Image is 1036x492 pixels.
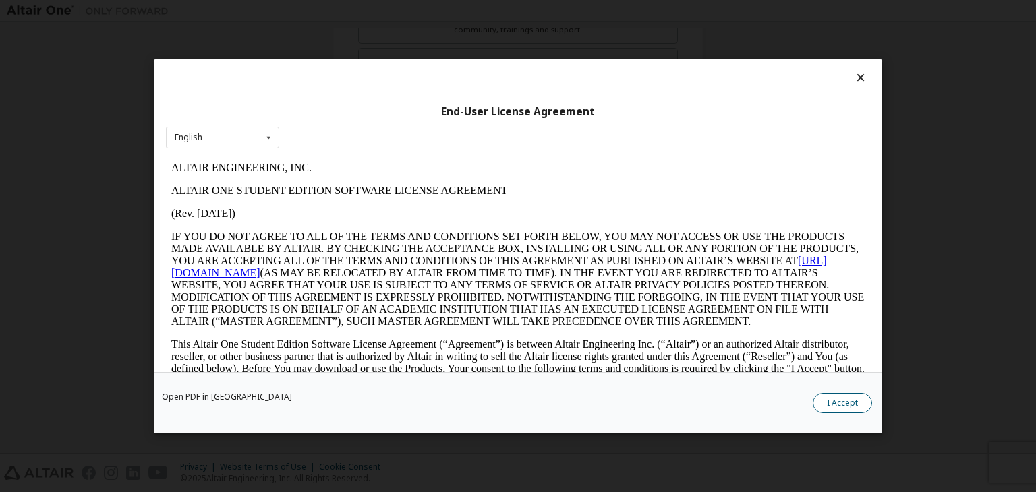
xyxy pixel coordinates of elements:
a: [URL][DOMAIN_NAME] [5,98,661,122]
div: English [175,133,202,142]
p: This Altair One Student Edition Software License Agreement (“Agreement”) is between Altair Engine... [5,182,699,230]
a: Open PDF in [GEOGRAPHIC_DATA] [162,393,292,401]
div: End-User License Agreement [166,104,870,118]
p: IF YOU DO NOT AGREE TO ALL OF THE TERMS AND CONDITIONS SET FORTH BELOW, YOU MAY NOT ACCESS OR USE... [5,74,699,171]
button: I Accept [813,393,872,413]
p: ALTAIR ENGINEERING, INC. [5,5,699,18]
p: ALTAIR ONE STUDENT EDITION SOFTWARE LICENSE AGREEMENT [5,28,699,40]
p: (Rev. [DATE]) [5,51,699,63]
